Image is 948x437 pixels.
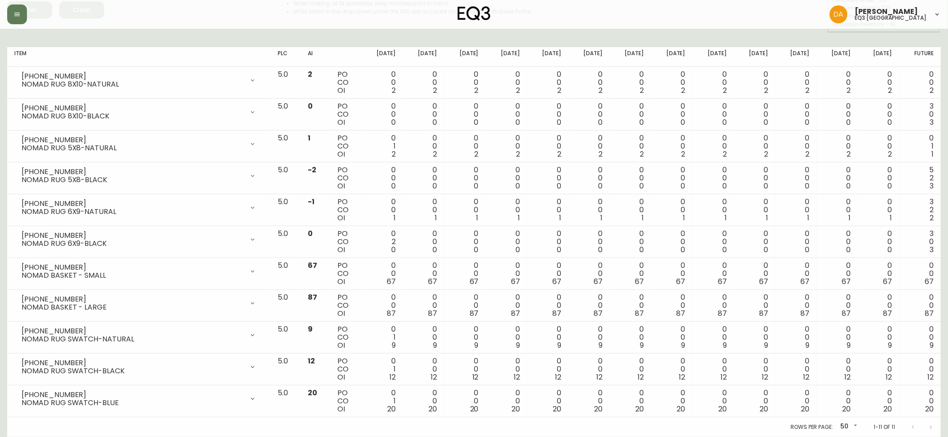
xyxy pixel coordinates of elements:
[722,117,727,127] span: 0
[476,213,479,223] span: 1
[516,245,520,255] span: 0
[451,102,478,127] div: 0 0
[432,181,437,191] span: 0
[493,293,520,318] div: 0 0
[782,230,809,254] div: 0 0
[600,213,603,223] span: 1
[337,134,354,158] div: PO CO
[907,198,934,222] div: 3 2
[722,245,727,255] span: 0
[516,181,520,191] span: 0
[700,166,727,190] div: 0 0
[576,166,603,190] div: 0 0
[557,117,561,127] span: 0
[14,102,263,122] div: [PHONE_NUMBER]NOMAD RUG 8X10-BLACK
[475,85,479,96] span: 2
[930,181,934,191] span: 3
[907,262,934,286] div: 0 0
[658,102,685,127] div: 0 0
[369,230,396,254] div: 0 2
[764,85,768,96] span: 2
[700,70,727,95] div: 0 0
[617,166,644,190] div: 0 0
[598,245,603,255] span: 0
[271,47,301,67] th: PLC
[741,166,768,190] div: 0 0
[639,117,644,127] span: 0
[805,85,809,96] span: 2
[842,276,851,287] span: 67
[337,117,345,127] span: OI
[14,230,263,249] div: [PHONE_NUMBER]NOMAD RUG 6X9-BLACK
[410,70,437,95] div: 0 0
[658,293,685,318] div: 0 0
[824,70,851,95] div: 0 0
[931,149,934,159] span: 1
[22,240,244,248] div: NOMAD RUG 6X9-BLACK
[930,85,934,96] span: 2
[764,149,768,159] span: 2
[369,70,396,95] div: 0 0
[888,245,892,255] span: 0
[568,47,610,67] th: [DATE]
[493,262,520,286] div: 0 0
[451,70,478,95] div: 0 0
[847,85,851,96] span: 2
[14,293,263,313] div: [PHONE_NUMBER]NOMAD BASKET - LARGE
[392,149,396,159] span: 2
[865,70,892,95] div: 0 0
[22,144,244,152] div: NOMAD RUG 5X8-NATURAL
[14,134,263,154] div: [PHONE_NUMBER]NOMAD RUG 5X8-NATURAL
[557,181,561,191] span: 0
[800,276,809,287] span: 67
[369,102,396,127] div: 0 0
[681,117,686,127] span: 0
[22,176,244,184] div: NOMAD RUG 5X8-BLACK
[435,213,437,223] span: 1
[782,293,809,318] div: 0 0
[700,134,727,158] div: 0 0
[433,149,437,159] span: 2
[22,136,244,144] div: [PHONE_NUMBER]
[682,149,686,159] span: 2
[807,213,809,223] span: 1
[369,198,396,222] div: 0 0
[700,198,727,222] div: 0 0
[451,134,478,158] div: 0 0
[930,213,934,223] span: 2
[723,85,727,96] span: 2
[907,293,934,318] div: 0 0
[552,276,561,287] span: 67
[14,357,263,377] div: [PHONE_NUMBER]NOMAD RUG SWATCH-BLACK
[824,166,851,190] div: 0 0
[855,8,918,15] span: [PERSON_NAME]
[387,276,396,287] span: 67
[681,181,686,191] span: 0
[576,230,603,254] div: 0 0
[337,213,345,223] span: OI
[410,293,437,318] div: 0 0
[725,213,727,223] span: 1
[817,47,858,67] th: [DATE]
[617,198,644,222] div: 0 0
[451,166,478,190] div: 0 0
[848,213,851,223] span: 1
[7,47,271,67] th: Item
[824,102,851,127] div: 0 0
[308,133,311,143] span: 1
[599,149,603,159] span: 2
[782,102,809,127] div: 0 0
[337,70,354,95] div: PO CO
[734,47,775,67] th: [DATE]
[22,303,244,311] div: NOMAD BASKET - LARGE
[782,198,809,222] div: 0 0
[824,198,851,222] div: 0 0
[516,149,520,159] span: 2
[493,166,520,190] div: 0 0
[22,335,244,343] div: NOMAD RUG SWATCH-NATURAL
[444,47,485,67] th: [DATE]
[576,293,603,318] div: 0 0
[369,262,396,286] div: 0 0
[534,134,561,158] div: 0 0
[369,166,396,190] div: 0 0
